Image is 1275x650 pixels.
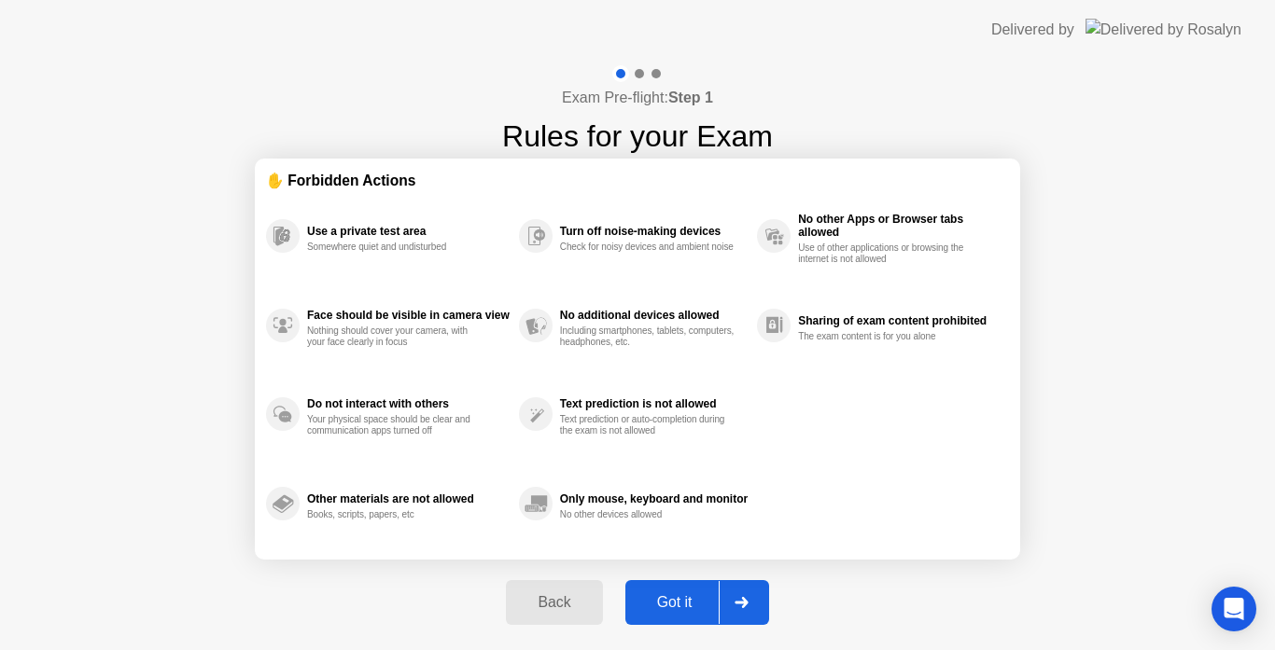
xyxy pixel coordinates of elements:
[668,90,713,105] b: Step 1
[560,325,736,348] div: Including smartphones, tablets, computers, headphones, etc.
[506,580,602,625] button: Back
[798,213,1000,239] div: No other Apps or Browser tabs allowed
[560,397,748,410] div: Text prediction is not allowed
[1086,19,1241,40] img: Delivered by Rosalyn
[625,580,769,625] button: Got it
[307,397,510,410] div: Do not interact with others
[307,242,483,253] div: Somewhere quiet and undisturbed
[511,594,596,611] div: Back
[631,594,719,611] div: Got it
[307,309,510,322] div: Face should be visible in camera view
[502,114,773,159] h1: Rules for your Exam
[560,492,748,505] div: Only mouse, keyboard and monitor
[307,509,483,520] div: Books, scripts, papers, etc
[307,325,483,348] div: Nothing should cover your camera, with your face clearly in focus
[560,509,736,520] div: No other devices allowed
[1212,587,1256,631] div: Open Intercom Messenger
[560,242,736,253] div: Check for noisy devices and ambient noise
[307,225,510,238] div: Use a private test area
[307,492,510,505] div: Other materials are not allowed
[560,309,748,322] div: No additional devices allowed
[560,225,748,238] div: Turn off noise-making devices
[798,242,974,265] div: Use of other applications or browsing the internet is not allowed
[991,19,1074,41] div: Delivered by
[798,331,974,342] div: The exam content is for you alone
[307,414,483,436] div: Your physical space should be clear and communication apps turned off
[560,414,736,436] div: Text prediction or auto-completion during the exam is not allowed
[266,170,1009,191] div: ✋ Forbidden Actions
[562,87,713,109] h4: Exam Pre-flight:
[798,314,1000,327] div: Sharing of exam content prohibited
